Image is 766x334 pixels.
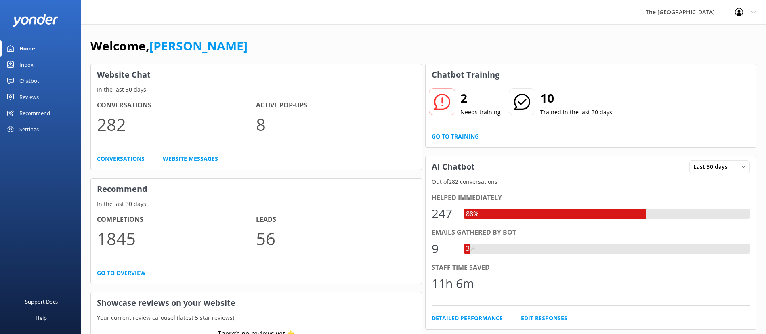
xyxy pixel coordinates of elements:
[97,111,256,138] p: 282
[540,88,612,108] h2: 10
[426,64,506,85] h3: Chatbot Training
[19,57,34,73] div: Inbox
[19,105,50,121] div: Recommend
[12,14,59,27] img: yonder-white-logo.png
[432,132,479,141] a: Go to Training
[91,313,422,322] p: Your current review carousel (latest 5 star reviews)
[521,314,567,323] a: Edit Responses
[36,310,47,326] div: Help
[432,239,456,258] div: 9
[97,269,146,277] a: Go to overview
[91,179,422,200] h3: Recommend
[432,314,503,323] a: Detailed Performance
[19,89,39,105] div: Reviews
[91,85,422,94] p: In the last 30 days
[432,263,750,273] div: Staff time saved
[432,204,456,223] div: 247
[540,108,612,117] p: Trained in the last 30 days
[91,64,422,85] h3: Website Chat
[97,225,256,252] p: 1845
[460,88,501,108] h2: 2
[19,73,39,89] div: Chatbot
[432,274,474,293] div: 11h 6m
[90,36,248,56] h1: Welcome,
[91,292,422,313] h3: Showcase reviews on your website
[97,214,256,225] h4: Completions
[19,121,39,137] div: Settings
[97,154,145,163] a: Conversations
[460,108,501,117] p: Needs training
[256,225,415,252] p: 56
[464,244,477,254] div: 3%
[432,227,750,238] div: Emails gathered by bot
[432,193,750,203] div: Helped immediately
[19,40,35,57] div: Home
[464,209,481,219] div: 88%
[91,200,422,208] p: In the last 30 days
[149,38,248,54] a: [PERSON_NAME]
[163,154,218,163] a: Website Messages
[693,162,732,171] span: Last 30 days
[426,156,481,177] h3: AI Chatbot
[426,177,756,186] p: Out of 282 conversations
[256,214,415,225] h4: Leads
[25,294,58,310] div: Support Docs
[97,100,256,111] h4: Conversations
[256,100,415,111] h4: Active Pop-ups
[256,111,415,138] p: 8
